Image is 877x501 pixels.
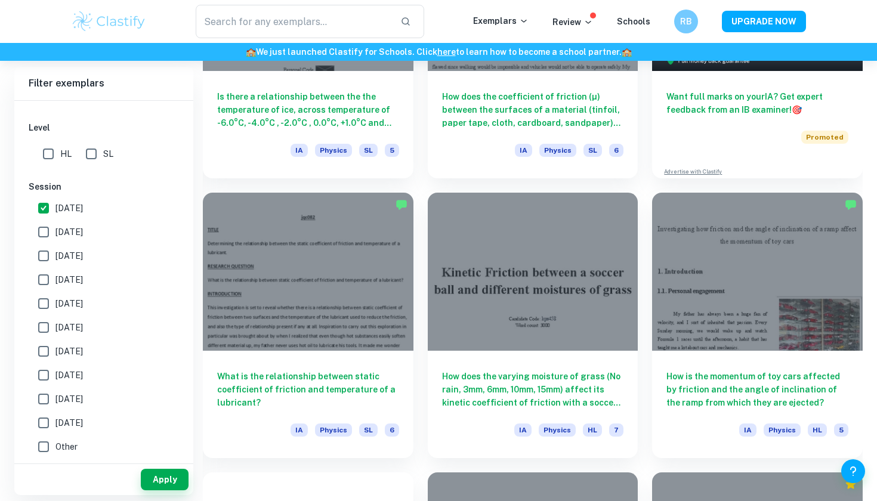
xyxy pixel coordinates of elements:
span: SL [359,423,378,437]
span: SL [103,147,113,160]
a: Schools [617,17,650,26]
span: [DATE] [55,273,83,286]
input: Search for any exemplars... [196,5,391,38]
h6: Filter exemplars [14,67,193,100]
span: 6 [609,144,623,157]
span: 🏫 [246,47,256,57]
span: Promoted [801,131,848,144]
span: HL [60,147,72,160]
span: 5 [385,144,399,157]
button: RB [674,10,698,33]
span: Physics [539,423,576,437]
a: What is the relationship between static coefficient of friction and temperature of a lubricant?IA... [203,193,413,457]
span: [DATE] [55,369,83,382]
span: IA [515,144,532,157]
span: 🎯 [792,105,802,115]
span: SL [583,144,602,157]
p: Review [552,16,593,29]
h6: Want full marks on your IA ? Get expert feedback from an IB examiner! [666,90,848,116]
span: IA [739,423,756,437]
span: Other [55,440,78,453]
h6: How is the momentum of toy cars affected by friction and the angle of inclination of the ramp fro... [666,370,848,409]
h6: Session [29,180,179,193]
span: IA [514,423,532,437]
span: Physics [315,423,352,437]
span: [DATE] [55,225,83,239]
div: Premium [845,478,857,490]
span: Physics [315,144,352,157]
span: HL [583,423,602,437]
span: [DATE] [55,249,83,262]
a: here [437,47,456,57]
span: [DATE] [55,297,83,310]
button: Apply [141,469,189,490]
span: 5 [834,423,848,437]
span: [DATE] [55,345,83,358]
span: 7 [609,423,623,437]
h6: We just launched Clastify for Schools. Click to learn how to become a school partner. [2,45,875,58]
button: UPGRADE NOW [722,11,806,32]
span: [DATE] [55,392,83,406]
span: [DATE] [55,321,83,334]
span: IA [291,423,308,437]
a: How does the varying moisture of grass (No rain, 3mm, 6mm, 10mm, 15mm) affect its kinetic coeffic... [428,193,638,457]
span: SL [359,144,378,157]
button: Help and Feedback [841,459,865,483]
span: [DATE] [55,416,83,429]
img: Clastify logo [71,10,147,33]
span: IA [291,144,308,157]
p: Exemplars [473,14,529,27]
h6: Is there a relationship between the the temperature of ice, across temperature of -6.0°C, -4.0°C ... [217,90,399,129]
span: 🏫 [622,47,632,57]
span: Physics [539,144,576,157]
span: [DATE] [55,202,83,215]
h6: How does the coefficient of friction (µ) between the surfaces of a material (tinfoil, paper tape,... [442,90,624,129]
h6: Level [29,121,179,134]
img: Marked [396,199,407,211]
span: Physics [764,423,801,437]
a: How is the momentum of toy cars affected by friction and the angle of inclination of the ramp fro... [652,193,863,457]
h6: RB [680,15,693,28]
h6: How does the varying moisture of grass (No rain, 3mm, 6mm, 10mm, 15mm) affect its kinetic coeffic... [442,370,624,409]
h6: What is the relationship between static coefficient of friction and temperature of a lubricant? [217,370,399,409]
a: Advertise with Clastify [664,168,722,176]
span: HL [808,423,827,437]
span: 6 [385,423,399,437]
img: Marked [845,199,857,211]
